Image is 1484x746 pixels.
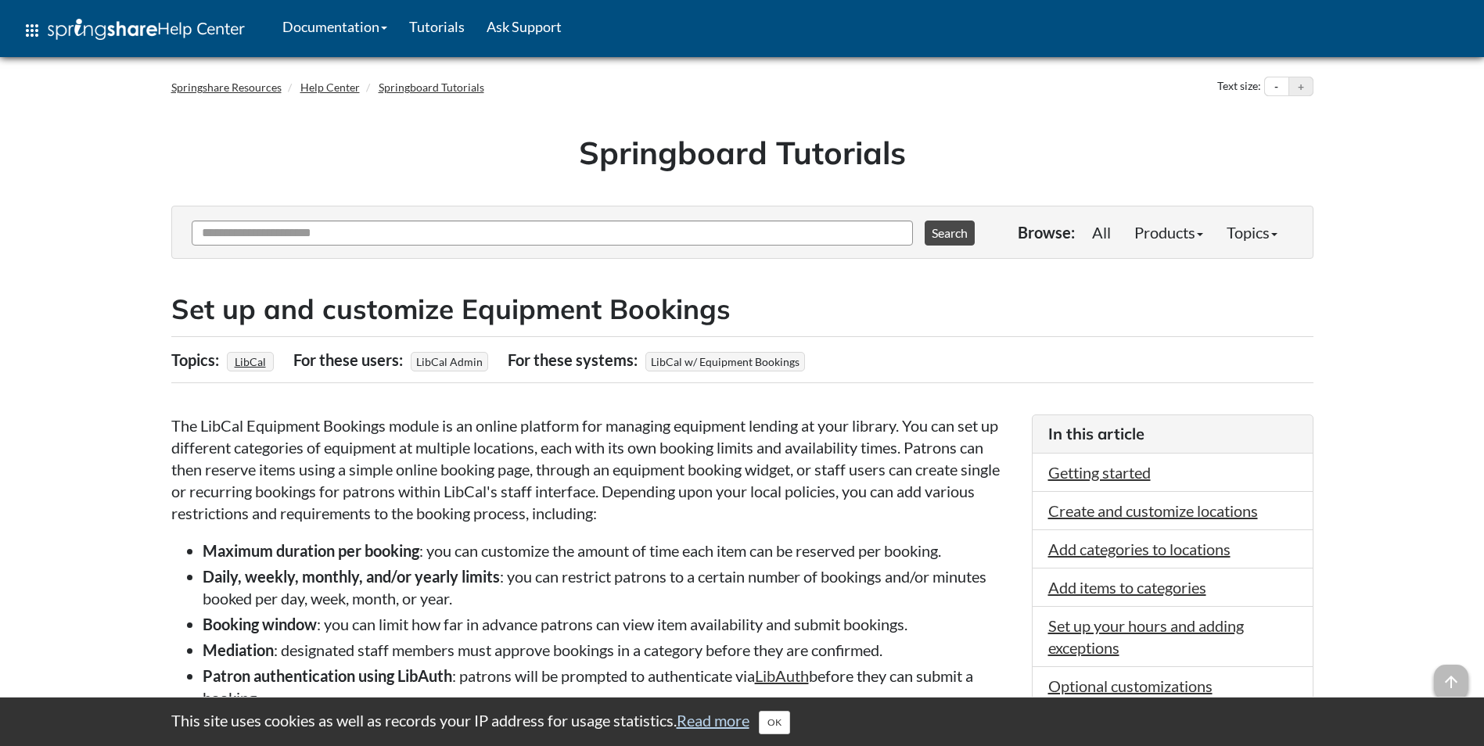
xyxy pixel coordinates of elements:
[203,640,274,659] strong: Mediation
[293,345,407,375] div: For these users:
[1080,217,1123,248] a: All
[1123,217,1215,248] a: Products
[759,711,790,734] button: Close
[1434,666,1468,685] a: arrow_upward
[677,711,749,730] a: Read more
[1265,77,1288,96] button: Decrease text size
[755,666,809,685] a: LibAuth
[271,7,398,46] a: Documentation
[1048,540,1231,558] a: Add categories to locations
[1018,221,1075,243] p: Browse:
[203,639,1016,661] li: : designated staff members must approve bookings in a category before they are confirmed.
[645,352,805,371] span: LibCal w/ Equipment Bookings
[1048,463,1151,482] a: Getting started
[1048,616,1244,657] a: Set up your hours and adding exceptions
[156,709,1329,734] div: This site uses cookies as well as records your IP address for usage statistics.
[157,18,245,38] span: Help Center
[203,613,1016,635] li: : you can limit how far in advance patrons can view item availability and submit bookings.
[203,541,419,560] strong: Maximum duration per booking
[12,7,256,54] a: apps Help Center
[1048,578,1206,597] a: Add items to categories
[203,666,452,685] strong: Patron authentication using LibAuth
[1289,77,1313,96] button: Increase text size
[1048,423,1297,445] h3: In this article
[48,19,157,40] img: Springshare
[411,352,488,371] span: LibCal Admin
[203,540,1016,561] li: : you can customize the amount of time each item can be reserved per booking.
[171,290,1313,328] h2: Set up and customize Equipment Bookings
[379,81,484,94] a: Springboard Tutorials
[1048,501,1258,520] a: Create and customize locations
[1214,77,1264,97] div: Text size:
[171,414,1016,524] p: The LibCal Equipment Bookings module is an online platform for managing equipment lending at your...
[23,21,41,40] span: apps
[171,81,282,94] a: Springshare Resources
[203,665,1016,708] li: : patrons will be prompted to authenticate via before they can submit a booking.
[300,81,360,94] a: Help Center
[203,615,317,633] strong: Booking window
[1048,676,1213,695] a: Optional customizations
[1434,665,1468,699] span: arrow_upward
[508,345,641,375] div: For these systems:
[232,350,268,373] a: LibCal
[476,7,573,46] a: Ask Support
[203,565,1016,609] li: : you can restrict patrons to a certain number of bookings and/or minutes booked per day, week, m...
[183,131,1302,174] h1: Springboard Tutorials
[1215,217,1289,248] a: Topics
[925,221,975,246] button: Search
[171,345,223,375] div: Topics:
[203,567,500,586] strong: Daily, weekly, monthly, and/or yearly limits
[398,7,476,46] a: Tutorials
